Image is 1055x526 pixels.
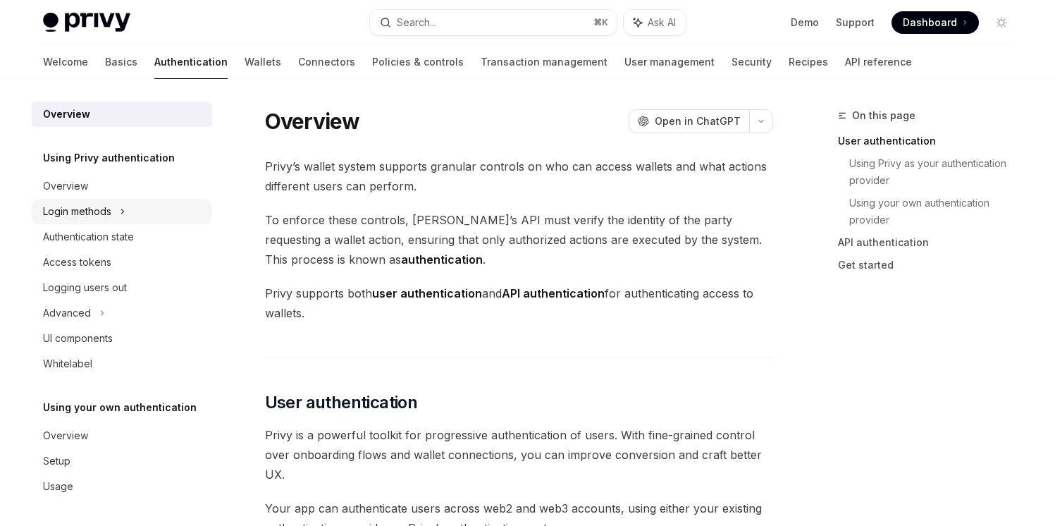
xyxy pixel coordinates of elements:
div: Usage [43,478,73,495]
a: Whitelabel [32,351,212,377]
a: Recipes [789,45,828,79]
span: On this page [852,107,915,124]
a: Security [732,45,772,79]
a: Support [836,16,875,30]
a: Usage [32,474,212,499]
h5: Using Privy authentication [43,149,175,166]
a: Authentication [154,45,228,79]
a: User authentication [838,130,1024,152]
a: Using Privy as your authentication provider [849,152,1024,192]
span: Privy is a powerful toolkit for progressive authentication of users. With fine-grained control ov... [265,425,773,484]
a: Dashboard [891,11,979,34]
a: Using your own authentication provider [849,192,1024,231]
h1: Overview [265,109,360,134]
div: Whitelabel [43,355,92,372]
a: Setup [32,448,212,474]
div: Setup [43,453,70,470]
span: Privy’s wallet system supports granular controls on who can access wallets and what actions diffe... [265,157,773,196]
a: Overview [32,102,212,127]
div: Login methods [43,203,111,220]
button: Search...⌘K [370,10,617,35]
span: To enforce these controls, [PERSON_NAME]’s API must verify the identity of the party requesting a... [265,210,773,269]
span: Privy supports both and for authenticating access to wallets. [265,283,773,323]
a: Policies & controls [372,45,464,79]
a: API reference [845,45,912,79]
a: Overview [32,423,212,448]
h5: Using your own authentication [43,399,197,416]
a: UI components [32,326,212,351]
span: Dashboard [903,16,957,30]
button: Toggle dark mode [990,11,1013,34]
strong: authentication [401,252,483,267]
a: Demo [791,16,819,30]
div: Search... [397,14,436,31]
div: Advanced [43,305,91,322]
strong: API authentication [502,286,605,300]
div: Overview [43,427,88,444]
a: Get started [838,254,1024,276]
span: ⌘ K [593,17,608,28]
a: Wallets [245,45,281,79]
a: Transaction management [481,45,607,79]
a: Access tokens [32,250,212,275]
div: Access tokens [43,254,111,271]
button: Ask AI [624,10,686,35]
a: Connectors [298,45,355,79]
div: Logging users out [43,279,127,296]
button: Open in ChatGPT [629,109,749,133]
a: Basics [105,45,137,79]
a: User management [624,45,715,79]
a: Logging users out [32,275,212,300]
a: Overview [32,173,212,199]
strong: user authentication [372,286,482,300]
a: API authentication [838,231,1024,254]
span: Open in ChatGPT [655,114,741,128]
div: Overview [43,178,88,195]
a: Welcome [43,45,88,79]
span: User authentication [265,391,418,414]
div: UI components [43,330,113,347]
div: Authentication state [43,228,134,245]
span: Ask AI [648,16,676,30]
a: Authentication state [32,224,212,250]
div: Overview [43,106,90,123]
img: light logo [43,13,130,32]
